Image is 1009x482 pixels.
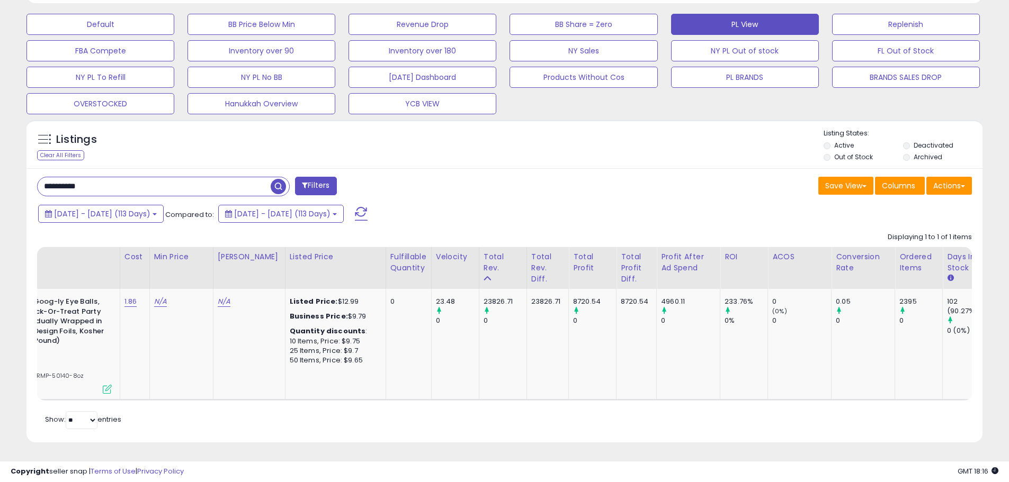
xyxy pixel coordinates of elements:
[45,414,121,424] span: Show: entries
[531,297,560,306] div: 23826.71
[218,251,281,262] div: [PERSON_NAME]
[290,346,378,356] div: 25 Items, Price: $9.7
[290,296,338,306] b: Listed Price:
[26,67,174,88] button: NY PL To Refill
[154,296,167,307] a: N/A
[832,40,980,61] button: FL Out of Stock
[349,67,496,88] button: [DATE] Dashboard
[824,129,983,139] p: Listing States:
[218,296,230,307] a: N/A
[899,251,938,274] div: Ordered Items
[510,67,657,88] button: Products Without Cos
[573,251,612,274] div: Total Profit
[958,466,998,476] span: 2025-09-10 18:16 GMT
[56,132,97,147] h5: Listings
[290,311,348,321] b: Business Price:
[165,210,214,220] span: Compared to:
[725,297,767,306] div: 233.76%
[137,466,184,476] a: Privacy Policy
[661,297,720,306] div: 4960.11
[26,93,174,114] button: OVERSTOCKED
[818,177,873,195] button: Save View
[436,316,479,325] div: 0
[947,326,990,335] div: 0 (0%)
[772,251,827,262] div: ACOS
[621,297,648,306] div: 8720.54
[218,205,344,223] button: [DATE] - [DATE] (113 Days)
[124,296,137,307] a: 1.86
[836,297,895,306] div: 0.05
[54,208,150,219] span: [DATE] - [DATE] (113 Days)
[290,326,378,336] div: :
[510,14,657,35] button: BB Share = Zero
[882,180,915,191] span: Columns
[295,177,336,195] button: Filters
[834,152,873,161] label: Out of Stock
[888,232,972,242] div: Displaying 1 to 1 of 1 items
[661,316,720,325] div: 0
[671,40,819,61] button: NY PL Out of stock
[772,307,787,315] small: (0%)
[621,251,652,285] div: Total Profit Diff.
[772,297,831,306] div: 0
[349,14,496,35] button: Revenue Drop
[725,316,767,325] div: 0%
[290,251,381,262] div: Listed Price
[390,251,427,274] div: Fulfillable Quantity
[836,251,890,274] div: Conversion Rate
[349,40,496,61] button: Inventory over 180
[484,316,526,325] div: 0
[290,297,378,306] div: $12.99
[671,14,819,35] button: PL View
[947,251,986,274] div: Days In Stock
[234,208,331,219] span: [DATE] - [DATE] (113 Days)
[38,205,164,223] button: [DATE] - [DATE] (113 Days)
[187,67,335,88] button: NY PL No BB
[484,297,526,306] div: 23826.71
[531,251,564,285] div: Total Rev. Diff.
[11,467,184,477] div: seller snap | |
[154,251,209,262] div: Min Price
[349,93,496,114] button: YCB VIEW
[91,466,136,476] a: Terms of Use
[573,297,616,306] div: 8720.54
[290,312,378,321] div: $9.79
[436,251,475,262] div: Velocity
[124,251,145,262] div: Cost
[875,177,925,195] button: Columns
[914,141,953,150] label: Deactivated
[926,177,972,195] button: Actions
[836,316,895,325] div: 0
[187,93,335,114] button: Hanukkah Overview
[573,316,616,325] div: 0
[187,40,335,61] button: Inventory over 90
[772,316,831,325] div: 0
[187,14,335,35] button: BB Price Below Min
[832,14,980,35] button: Replenish
[899,316,942,325] div: 0
[947,297,990,316] div: 102 (90.27%)
[290,337,378,346] div: 10 Items, Price: $9.75
[725,251,763,262] div: ROI
[290,356,378,365] div: 50 Items, Price: $9.65
[510,40,657,61] button: NY Sales
[14,371,84,380] span: | SKU: RMP-50140-8oz
[947,274,953,283] small: Days In Stock.
[37,150,84,160] div: Clear All Filters
[290,326,366,336] b: Quantity discounts
[26,40,174,61] button: FBA Compete
[914,152,942,161] label: Archived
[671,67,819,88] button: PL BRANDS
[832,67,980,88] button: BRANDS SALES DROP
[11,466,49,476] strong: Copyright
[834,141,854,150] label: Active
[436,297,479,306] div: 23.48
[26,14,174,35] button: Default
[899,297,942,306] div: 2395
[661,251,716,274] div: Profit After Ad Spend
[484,251,522,274] div: Total Rev.
[390,297,423,306] div: 0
